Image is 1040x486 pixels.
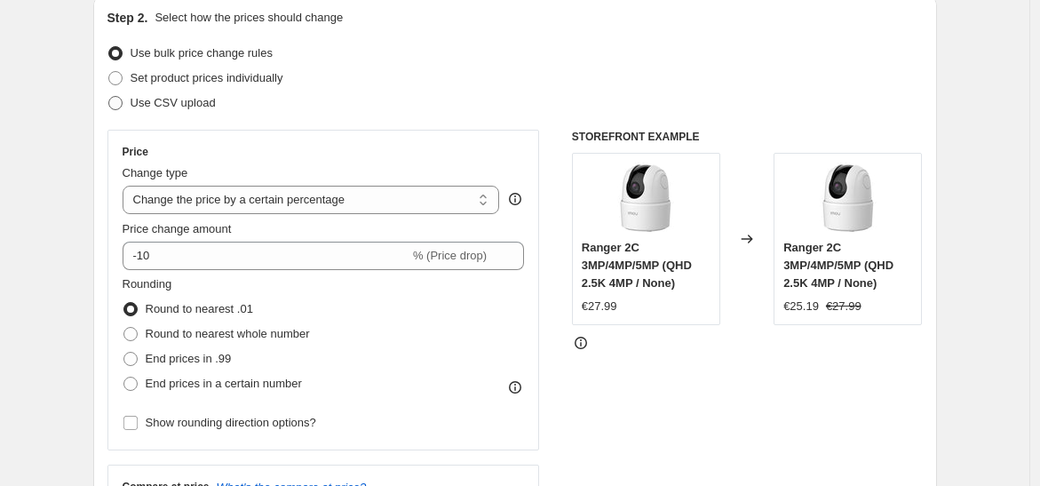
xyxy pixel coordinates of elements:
span: Change type [123,166,188,179]
h3: Price [123,145,148,159]
input: -15 [123,242,409,270]
span: Show rounding direction options? [146,416,316,429]
img: ranger-2c-3mp4mp5mp-217849_80x.jpg [813,163,884,234]
p: Select how the prices should change [155,9,343,27]
span: Price change amount [123,222,232,235]
span: % (Price drop) [413,249,487,262]
span: Ranger 2C 3MP/4MP/5MP (QHD 2.5K 4MP / None) [582,241,692,290]
span: Use bulk price change rules [131,46,273,60]
span: End prices in .99 [146,352,232,365]
span: €27.99 [582,299,617,313]
h6: STOREFRONT EXAMPLE [572,130,923,144]
span: Round to nearest .01 [146,302,253,315]
span: Round to nearest whole number [146,327,310,340]
span: Rounding [123,277,172,291]
span: Set product prices individually [131,71,283,84]
span: End prices in a certain number [146,377,302,390]
span: €25.19 [783,299,819,313]
span: Ranger 2C 3MP/4MP/5MP (QHD 2.5K 4MP / None) [783,241,893,290]
span: €27.99 [826,299,861,313]
div: help [506,190,524,208]
span: Use CSV upload [131,96,216,109]
h2: Step 2. [107,9,148,27]
img: ranger-2c-3mp4mp5mp-217849_80x.jpg [610,163,681,234]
